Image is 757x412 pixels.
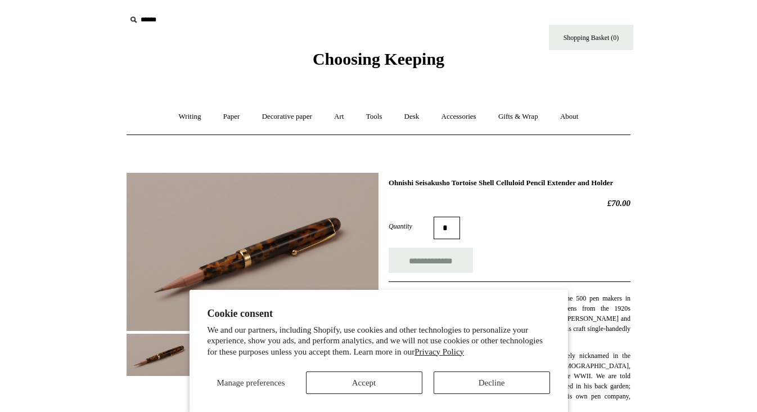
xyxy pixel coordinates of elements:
[389,178,630,187] h1: Ohnishi Seisakusho Tortoise Shell Celluloid Pencil Extender and Holder
[306,371,422,394] button: Accept
[550,102,589,132] a: About
[127,173,378,332] img: Ohnishi Seisakusho Tortoise Shell Celluloid Pencil Extender and Holder
[213,102,250,132] a: Paper
[169,102,211,132] a: Writing
[356,102,393,132] a: Tools
[127,334,194,376] img: Ohnishi Seisakusho Tortoise Shell Celluloid Pencil Extender and Holder
[389,198,630,208] h2: £70.00
[208,325,550,358] p: We and our partners, including Shopify, use cookies and other technologies to personalize your ex...
[434,371,550,394] button: Decline
[394,102,430,132] a: Desk
[313,59,444,66] a: Choosing Keeping
[313,50,444,68] span: Choosing Keeping
[431,102,486,132] a: Accessories
[208,371,295,394] button: Manage preferences
[414,347,464,356] a: Privacy Policy
[208,308,550,320] h2: Cookie consent
[217,378,285,387] span: Manage preferences
[324,102,354,132] a: Art
[488,102,548,132] a: Gifts & Wrap
[252,102,322,132] a: Decorative paper
[389,221,434,231] label: Quantity
[549,25,633,50] a: Shopping Basket (0)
